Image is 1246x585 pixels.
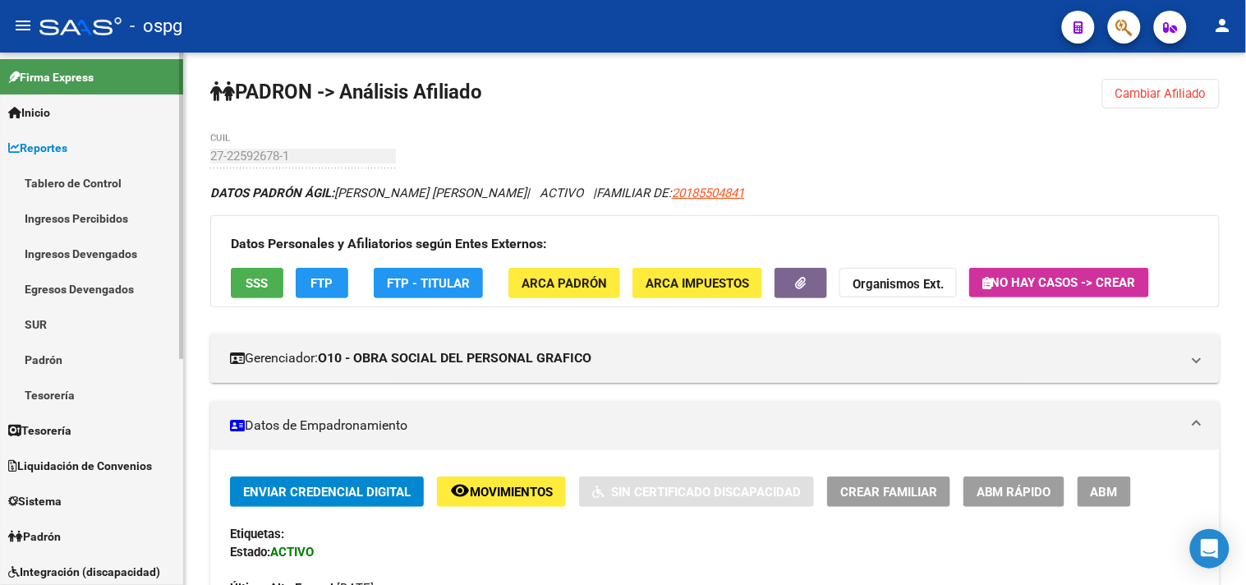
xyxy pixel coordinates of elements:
button: Enviar Credencial Digital [230,477,424,507]
mat-icon: remove_red_eye [450,481,470,500]
div: Open Intercom Messenger [1190,529,1230,569]
button: SSS [231,268,283,298]
strong: DATOS PADRÓN ÁGIL: [210,186,334,200]
i: | ACTIVO | [210,186,744,200]
button: Movimientos [437,477,566,507]
span: ARCA Padrón [522,276,607,291]
button: Organismos Ext. [839,268,957,298]
button: Crear Familiar [827,477,950,507]
strong: O10 - OBRA SOCIAL DEL PERSONAL GRAFICO [318,349,591,367]
span: Sistema [8,492,62,510]
h3: Datos Personales y Afiliatorios según Entes Externos: [231,233,1199,256]
span: [PERSON_NAME] [PERSON_NAME] [210,186,526,200]
strong: Estado: [230,545,270,560]
span: No hay casos -> Crear [982,275,1136,290]
span: ARCA Impuestos [646,276,749,291]
span: Enviar Credencial Digital [243,485,411,500]
button: ABM Rápido [963,477,1064,507]
span: Inicio [8,104,50,122]
span: Sin Certificado Discapacidad [611,485,801,500]
span: Tesorería [8,421,71,440]
button: Cambiar Afiliado [1102,79,1220,108]
mat-icon: menu [13,16,33,35]
button: ARCA Impuestos [632,268,762,298]
strong: Etiquetas: [230,527,284,541]
span: - ospg [130,8,182,44]
span: Cambiar Afiliado [1115,86,1207,101]
span: Integración (discapacidad) [8,563,160,581]
button: FTP - Titular [374,268,483,298]
button: ARCA Padrón [508,268,620,298]
strong: PADRON -> Análisis Afiliado [210,81,482,104]
span: Movimientos [470,485,553,500]
mat-panel-title: Datos de Empadronamiento [230,417,1180,435]
span: 20185504841 [672,186,744,200]
span: Crear Familiar [840,485,937,500]
mat-expansion-panel-header: Datos de Empadronamiento [210,401,1220,450]
span: Reportes [8,139,67,157]
span: FTP [311,276,333,291]
span: Firma Express [8,68,94,86]
span: FTP - Titular [387,276,470,291]
mat-expansion-panel-header: Gerenciador:O10 - OBRA SOCIAL DEL PERSONAL GRAFICO [210,334,1220,383]
span: Liquidación de Convenios [8,457,152,475]
button: Sin Certificado Discapacidad [579,477,814,507]
button: ABM [1078,477,1131,507]
span: Padrón [8,527,61,546]
button: No hay casos -> Crear [969,268,1149,297]
button: FTP [296,268,348,298]
span: FAMILIAR DE: [596,186,744,200]
span: ABM Rápido [977,485,1051,500]
mat-panel-title: Gerenciador: [230,349,1180,367]
strong: Organismos Ext. [853,277,944,292]
mat-icon: person [1213,16,1233,35]
span: SSS [246,276,269,291]
span: ABM [1091,485,1118,500]
strong: ACTIVO [270,545,314,560]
